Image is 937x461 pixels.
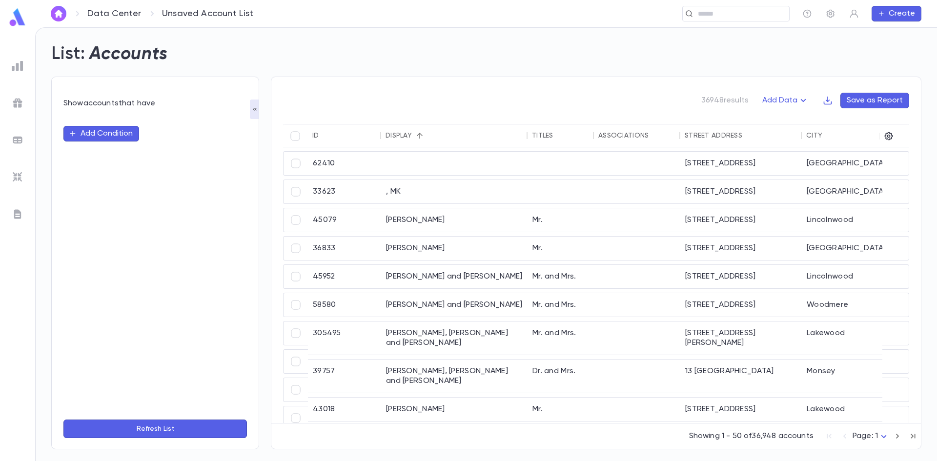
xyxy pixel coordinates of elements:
[308,180,381,203] div: 33623
[528,360,594,393] div: Dr. and Mrs.
[381,321,528,355] div: [PERSON_NAME], [PERSON_NAME] and [PERSON_NAME]
[12,134,23,146] img: batches_grey.339ca447c9d9533ef1741baa751efc33.svg
[381,293,528,317] div: [PERSON_NAME] and [PERSON_NAME]
[532,132,553,140] div: Titles
[689,431,814,441] p: Showing 1 - 50 of 36,948 accounts
[12,171,23,183] img: imports_grey.530a8a0e642e233f2baf0ef88e8c9fcb.svg
[308,208,381,232] div: 45079
[756,93,815,108] button: Add Data
[680,152,802,175] div: [STREET_ADDRESS]
[528,208,594,232] div: Mr.
[680,360,802,393] div: 13 [GEOGRAPHIC_DATA]
[162,8,254,19] p: Unsaved Account List
[381,180,528,203] div: , MK
[872,6,921,21] button: Create
[528,321,594,355] div: Mr. and Mrs.
[802,360,908,393] div: Monsey
[853,429,890,444] div: Page: 1
[802,398,908,421] div: Lakewood
[51,43,85,65] h2: List:
[528,265,594,288] div: Mr. and Mrs.
[308,152,381,175] div: 62410
[680,398,802,421] div: [STREET_ADDRESS]
[802,180,908,203] div: [GEOGRAPHIC_DATA]
[701,96,749,105] p: 36948 results
[680,321,802,355] div: [STREET_ADDRESS][PERSON_NAME]
[63,126,139,141] button: Add Condition
[12,97,23,109] img: campaigns_grey.99e729a5f7ee94e3726e6486bddda8f1.svg
[680,237,802,260] div: [STREET_ADDRESS]
[89,43,168,65] h2: Accounts
[308,265,381,288] div: 45952
[853,432,878,440] span: Page: 1
[680,265,802,288] div: [STREET_ADDRESS]
[381,208,528,232] div: [PERSON_NAME]
[308,321,381,355] div: 305495
[553,128,569,143] button: Sort
[802,152,908,175] div: [GEOGRAPHIC_DATA]
[63,420,247,438] button: Refresh List
[528,398,594,421] div: Mr.
[840,93,909,108] button: Save as Report
[802,208,908,232] div: Lincolnwood
[598,132,649,140] div: Associations
[742,128,758,143] button: Sort
[802,293,908,317] div: Woodmere
[680,208,802,232] div: [STREET_ADDRESS]
[308,293,381,317] div: 58580
[312,132,319,140] div: ID
[308,360,381,393] div: 39757
[412,128,428,143] button: Sort
[381,237,528,260] div: [PERSON_NAME]
[685,132,742,140] div: Street Address
[822,128,838,143] button: Sort
[802,265,908,288] div: Lincolnwood
[308,237,381,260] div: 36833
[319,128,335,143] button: Sort
[802,321,908,355] div: Lakewood
[53,10,64,18] img: home_white.a664292cf8c1dea59945f0da9f25487c.svg
[308,398,381,421] div: 43018
[806,132,822,140] div: City
[680,180,802,203] div: [STREET_ADDRESS]
[680,293,802,317] div: [STREET_ADDRESS]
[63,99,247,108] p: Show accounts that have
[87,8,141,19] a: Data Center
[802,237,908,260] div: [GEOGRAPHIC_DATA]
[528,293,594,317] div: Mr. and Mrs.
[381,360,528,393] div: [PERSON_NAME], [PERSON_NAME] and [PERSON_NAME]
[8,8,27,27] img: logo
[381,398,528,421] div: [PERSON_NAME]
[386,132,412,140] div: Display
[12,208,23,220] img: letters_grey.7941b92b52307dd3b8a917253454ce1c.svg
[528,237,594,260] div: Mr.
[381,265,528,288] div: [PERSON_NAME] and [PERSON_NAME]
[12,60,23,72] img: reports_grey.c525e4749d1bce6a11f5fe2a8de1b229.svg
